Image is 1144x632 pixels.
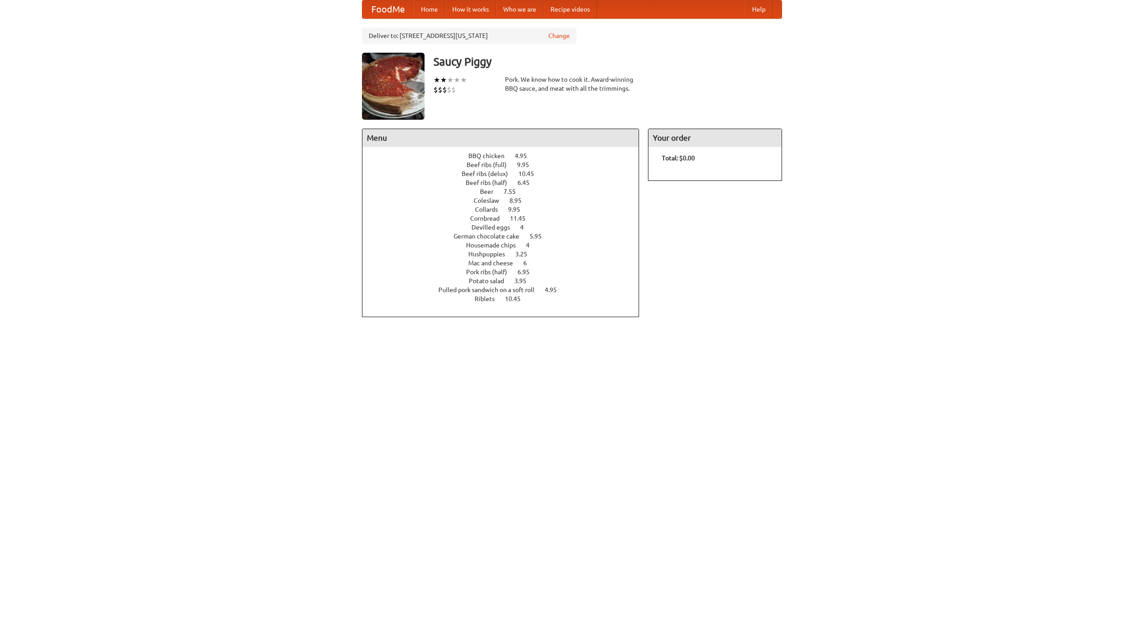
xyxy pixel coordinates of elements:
a: Housemade chips 4 [466,242,546,249]
span: 4.95 [515,152,536,159]
span: Pulled pork sandwich on a soft roll [438,286,543,293]
li: ★ [440,75,447,85]
li: ★ [433,75,440,85]
span: Beef ribs (half) [466,179,516,186]
span: 6.45 [517,179,538,186]
a: Pulled pork sandwich on a soft roll 4.95 [438,286,573,293]
a: German chocolate cake 5.95 [454,233,558,240]
a: Who we are [496,0,543,18]
span: 10.45 [505,295,530,302]
span: Coleslaw [474,197,508,204]
div: Pork. We know how to cook it. Award-winning BBQ sauce, and meat with all the trimmings. [505,75,639,93]
span: 6 [523,259,536,267]
li: $ [433,85,438,95]
a: Mac and cheese 6 [468,259,543,267]
li: $ [442,85,447,95]
b: Total: $0.00 [662,155,695,162]
li: $ [451,85,456,95]
a: Pork ribs (half) 6.95 [466,268,546,276]
a: Home [414,0,445,18]
a: Help [745,0,773,18]
span: 11.45 [510,215,534,222]
span: Beer [480,188,502,195]
a: Riblets 10.45 [475,295,537,302]
a: FoodMe [362,0,414,18]
a: Beef ribs (full) 9.95 [467,161,546,168]
li: ★ [460,75,467,85]
span: German chocolate cake [454,233,528,240]
span: 10.45 [518,170,543,177]
a: Recipe videos [543,0,597,18]
span: Collards [475,206,507,213]
span: Housemade chips [466,242,525,249]
span: Cornbread [470,215,509,222]
a: BBQ chicken 4.95 [468,152,543,159]
h3: Saucy Piggy [433,53,782,71]
span: 3.25 [515,251,536,258]
span: 4.95 [545,286,566,293]
span: 6.95 [517,268,538,276]
span: 5.95 [530,233,551,240]
a: Potato salad 3.95 [469,277,543,285]
span: Pork ribs (half) [466,268,516,276]
li: ★ [447,75,454,85]
a: Hushpuppies 3.25 [468,251,544,258]
li: $ [438,85,442,95]
li: ★ [454,75,460,85]
span: 4 [520,224,533,231]
span: Devilled eggs [471,224,519,231]
span: Potato salad [469,277,513,285]
a: Cornbread 11.45 [470,215,542,222]
span: 4 [526,242,538,249]
span: Riblets [475,295,504,302]
h4: Your order [648,129,782,147]
span: BBQ chicken [468,152,513,159]
span: Mac and cheese [468,259,522,267]
a: Devilled eggs 4 [471,224,540,231]
a: Coleslaw 8.95 [474,197,538,204]
span: 9.95 [508,206,529,213]
h4: Menu [362,129,639,147]
a: Change [548,31,570,40]
span: Beef ribs (full) [467,161,516,168]
span: 3.95 [514,277,535,285]
li: $ [447,85,451,95]
span: 8.95 [509,197,530,204]
a: How it works [445,0,496,18]
img: angular.jpg [362,53,425,120]
a: Collards 9.95 [475,206,537,213]
div: Deliver to: [STREET_ADDRESS][US_STATE] [362,28,576,44]
span: 7.55 [504,188,525,195]
a: Beer 7.55 [480,188,532,195]
span: Hushpuppies [468,251,514,258]
a: Beef ribs (half) 6.45 [466,179,546,186]
span: Beef ribs (delux) [462,170,517,177]
span: 9.95 [517,161,538,168]
a: Beef ribs (delux) 10.45 [462,170,551,177]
